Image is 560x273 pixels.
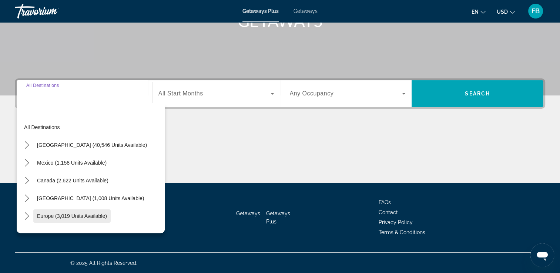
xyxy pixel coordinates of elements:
input: Select destination [26,90,142,98]
a: FAQs [379,199,391,205]
a: Travorium [15,1,89,21]
span: en [472,9,479,15]
button: Change currency [497,6,515,17]
button: Select destination: United States (40,546 units available) [33,138,151,152]
button: Toggle Europe (3,019 units available) submenu [20,210,33,223]
span: [GEOGRAPHIC_DATA] (1,008 units available) [37,195,144,201]
a: Getaways [294,8,318,14]
button: Change language [472,6,486,17]
span: All destinations [24,124,60,130]
a: Getaways Plus [242,8,279,14]
span: FB [532,7,540,15]
span: Any Occupancy [290,90,334,97]
a: Contact [379,209,398,215]
a: Terms & Conditions [379,229,425,235]
span: All Start Months [158,90,203,97]
span: © 2025 All Rights Reserved. [70,260,137,266]
button: Select destination: Canada (2,622 units available) [33,174,112,187]
button: Select destination: Caribbean & Atlantic Islands (1,008 units available) [33,192,148,205]
button: Toggle Canada (2,622 units available) submenu [20,174,33,187]
button: Select destination: Mexico (1,158 units available) [33,156,110,169]
iframe: Button to launch messaging window [530,243,554,267]
div: Destination options [17,103,165,233]
span: Europe (3,019 units available) [37,213,107,219]
a: Getaways Plus [266,210,290,225]
span: Search [465,91,490,97]
button: User Menu [526,3,545,19]
button: Select destination: All destinations [20,121,165,134]
button: Toggle Caribbean & Atlantic Islands (1,008 units available) submenu [20,192,33,205]
span: USD [497,9,508,15]
span: All Destinations [26,83,59,88]
button: Select destination: Australia (238 units available) [33,227,144,240]
button: Toggle Mexico (1,158 units available) submenu [20,156,33,169]
a: Privacy Policy [379,219,413,225]
span: Canada (2,622 units available) [37,178,108,183]
button: Toggle Australia (238 units available) submenu [20,227,33,240]
button: Select destination: Europe (3,019 units available) [33,209,111,223]
span: [GEOGRAPHIC_DATA] (40,546 units available) [37,142,147,148]
button: Toggle United States (40,546 units available) submenu [20,139,33,152]
span: Mexico (1,158 units available) [37,160,107,166]
div: Search widget [17,80,543,107]
button: Search [412,80,543,107]
a: Getaways [236,210,260,216]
